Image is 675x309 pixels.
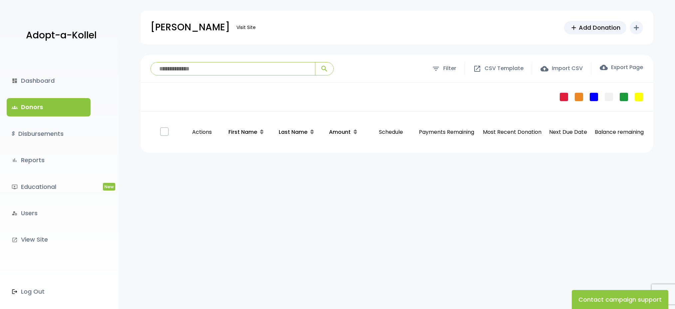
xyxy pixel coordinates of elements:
[12,129,15,139] i: $
[7,72,91,90] a: dashboardDashboard
[432,65,440,73] span: filter_list
[7,125,91,143] a: $Disbursements
[7,178,91,196] a: ondemand_videoEducationalNew
[630,21,643,34] button: add
[151,19,230,36] p: [PERSON_NAME]
[600,63,608,71] span: cloud_download
[485,64,523,73] span: CSV Template
[320,65,328,73] span: search
[279,128,307,136] span: Last Name
[579,23,620,32] span: Add Donation
[12,237,18,243] i: launch
[329,128,351,136] span: Amount
[443,64,456,73] span: Filter
[473,65,481,73] span: open_in_new
[12,78,18,84] i: dashboard
[540,65,548,73] span: cloud_upload
[372,121,410,144] p: Schedule
[572,290,668,309] button: Contact campaign support
[570,24,577,31] span: add
[12,157,18,163] i: bar_chart
[228,128,257,136] span: First Name
[12,184,18,190] i: ondemand_video
[7,151,91,169] a: bar_chartReports
[233,21,259,34] a: Visit Site
[26,27,97,44] p: Adopt-a-Kollel
[632,24,640,32] i: add
[547,127,589,137] p: Next Due Date
[103,183,115,191] span: New
[315,62,333,75] button: search
[552,64,583,73] span: Import CSV
[483,127,541,137] p: Most Recent Donation
[23,19,97,52] a: Adopt-a-Kollel
[7,231,91,249] a: launchView Site
[595,127,644,137] p: Balance remaining
[416,121,478,144] p: Payments Remaining
[12,104,18,110] span: groups
[184,121,220,144] p: Actions
[600,63,643,71] label: Export Page
[12,210,18,216] i: manage_accounts
[7,283,91,301] a: Log Out
[7,204,91,222] a: manage_accountsUsers
[7,98,91,116] a: groupsDonors
[564,21,626,34] a: addAdd Donation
